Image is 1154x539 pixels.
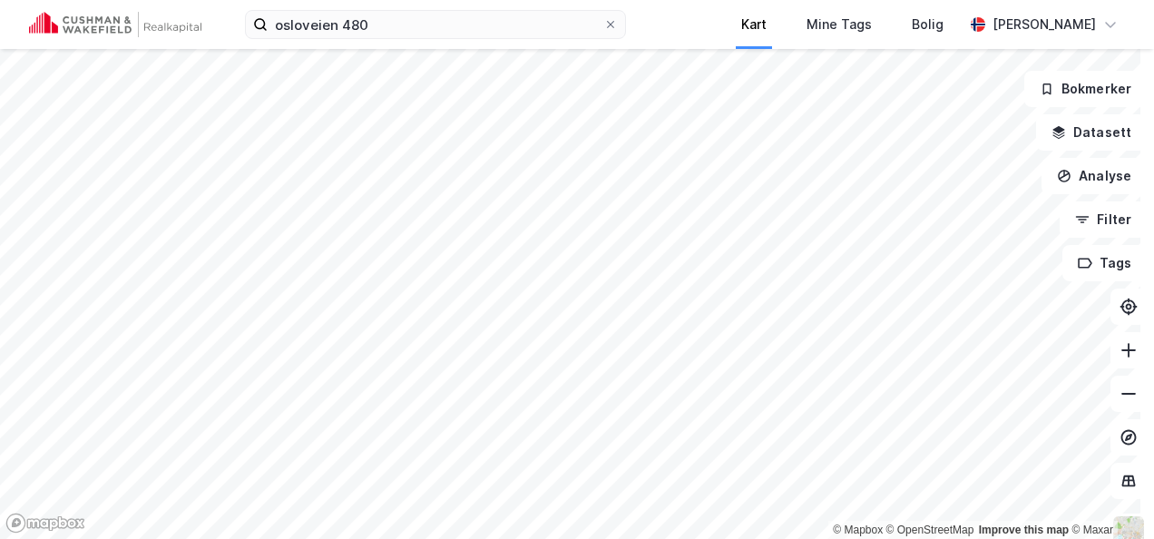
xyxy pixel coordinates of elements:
div: Mine Tags [807,14,872,35]
button: Analyse [1042,158,1147,194]
a: Improve this map [979,524,1069,536]
img: cushman-wakefield-realkapital-logo.202ea83816669bd177139c58696a8fa1.svg [29,12,201,37]
input: Søk på adresse, matrikkel, gårdeiere, leietakere eller personer [268,11,603,38]
button: Bokmerker [1024,71,1147,107]
a: Mapbox [833,524,883,536]
button: Tags [1062,245,1147,281]
a: Mapbox homepage [5,513,85,534]
a: OpenStreetMap [886,524,974,536]
div: [PERSON_NAME] [993,14,1096,35]
div: Bolig [912,14,944,35]
iframe: Chat Widget [1063,452,1154,539]
button: Filter [1060,201,1147,238]
div: Kart [741,14,767,35]
div: Kontrollprogram for chat [1063,452,1154,539]
button: Datasett [1036,114,1147,151]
